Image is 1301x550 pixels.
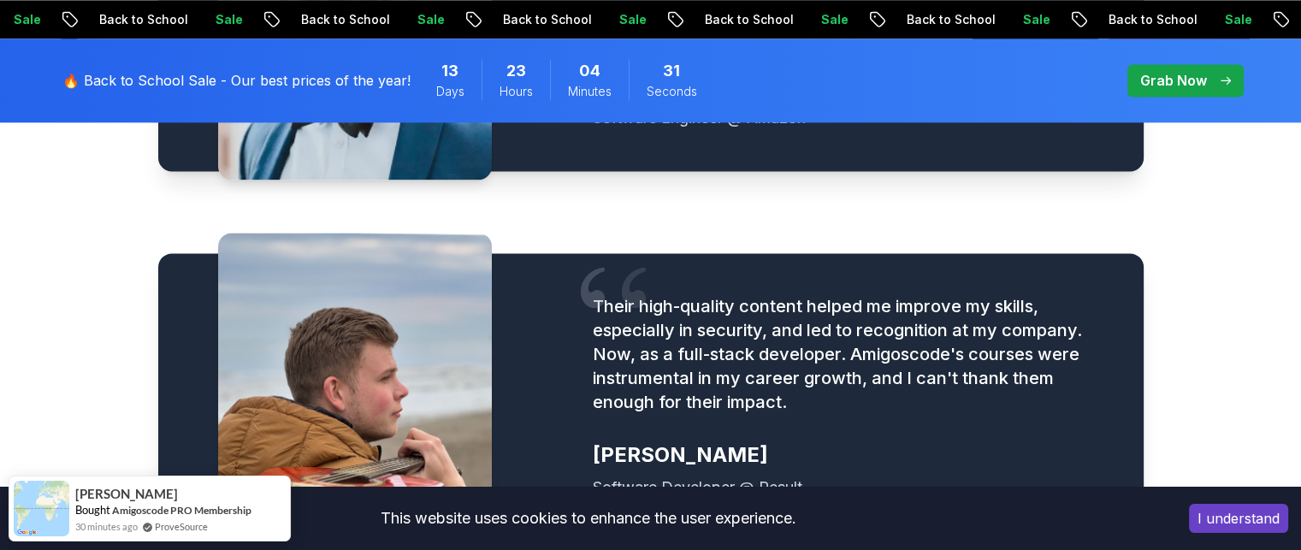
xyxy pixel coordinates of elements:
[787,11,842,28] p: Sale
[75,503,110,517] span: Bought
[671,11,787,28] p: Back to School
[62,70,411,91] p: 🔥 Back to School Sale - Our best prices of the year!
[65,11,181,28] p: Back to School
[469,11,585,28] p: Back to School
[75,519,138,534] span: 30 minutes ago
[506,59,526,83] span: 23 Hours
[13,500,1163,537] div: This website uses cookies to enhance the user experience.
[1189,504,1288,533] button: Accept cookies
[872,11,989,28] p: Back to School
[181,11,236,28] p: Sale
[593,441,1102,469] div: [PERSON_NAME]
[112,504,251,517] a: Amigoscode PRO Membership
[14,481,69,536] img: provesource social proof notification image
[579,59,600,83] span: 4 Minutes
[647,83,697,100] span: Seconds
[593,476,1102,500] div: Software Developer @ Result
[989,11,1044,28] p: Sale
[75,487,178,501] span: [PERSON_NAME]
[1191,11,1245,28] p: Sale
[1140,70,1207,91] p: Grab Now
[383,11,438,28] p: Sale
[593,294,1102,414] p: Their high-quality content helped me improve my skills, especially in security, and led to recogn...
[267,11,383,28] p: Back to School
[436,83,464,100] span: Days
[500,83,533,100] span: Hours
[441,59,458,83] span: 13 Days
[585,11,640,28] p: Sale
[1074,11,1191,28] p: Back to School
[663,59,680,83] span: 31 Seconds
[568,83,612,100] span: Minutes
[155,519,208,534] a: ProveSource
